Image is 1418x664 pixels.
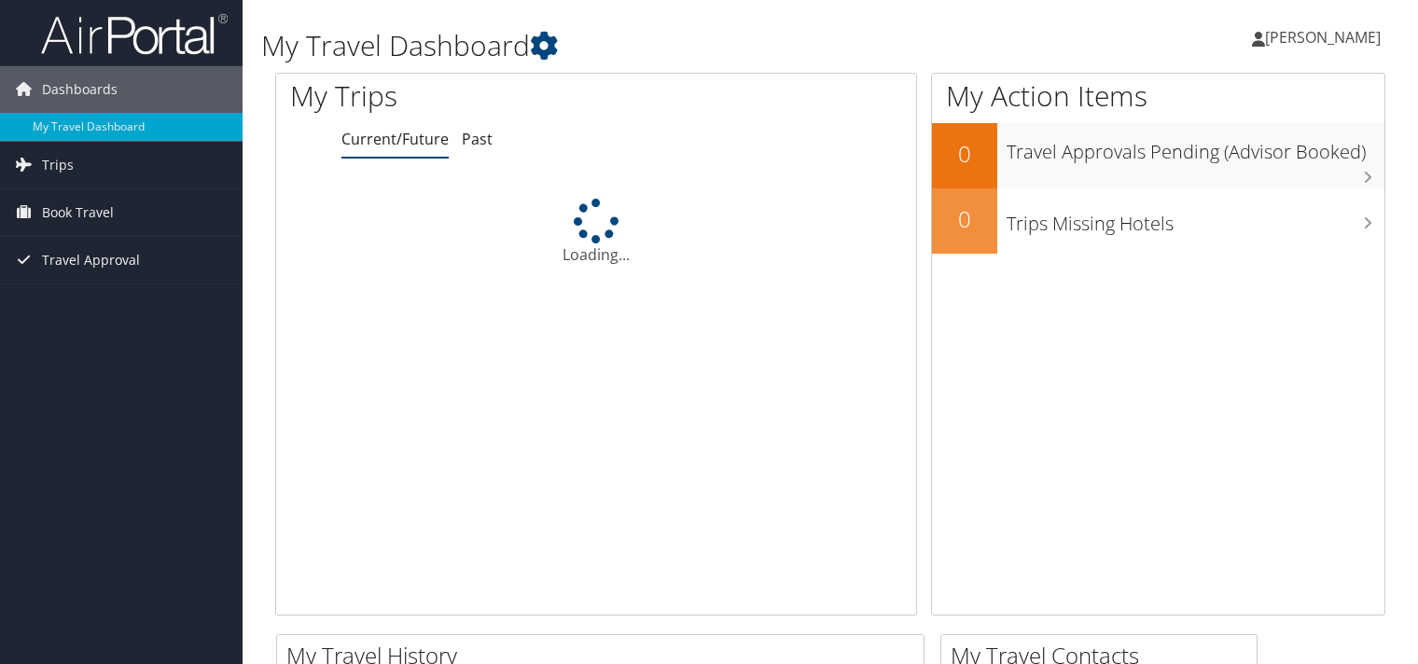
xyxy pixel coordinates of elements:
h2: 0 [932,203,997,235]
span: Trips [42,142,74,188]
h3: Trips Missing Hotels [1007,201,1384,237]
a: 0Trips Missing Hotels [932,188,1384,254]
h3: Travel Approvals Pending (Advisor Booked) [1007,130,1384,165]
a: Current/Future [341,129,449,149]
div: Loading... [276,199,916,266]
img: airportal-logo.png [41,12,228,56]
span: [PERSON_NAME] [1265,27,1381,48]
h1: My Trips [290,76,635,116]
span: Travel Approval [42,237,140,284]
span: Book Travel [42,189,114,236]
a: Past [462,129,493,149]
a: [PERSON_NAME] [1252,9,1399,65]
h1: My Action Items [932,76,1384,116]
span: Dashboards [42,66,118,113]
h2: 0 [932,138,997,170]
h1: My Travel Dashboard [261,26,1020,65]
a: 0Travel Approvals Pending (Advisor Booked) [932,123,1384,188]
